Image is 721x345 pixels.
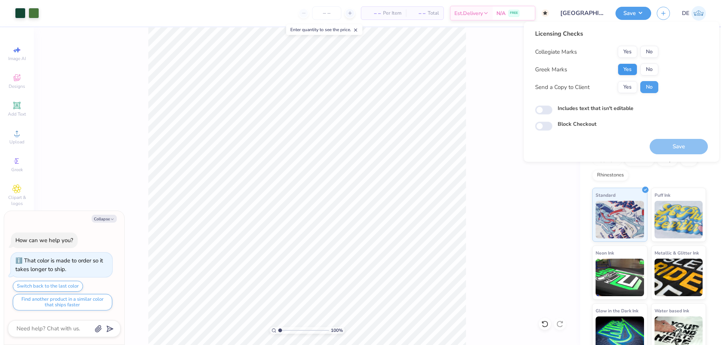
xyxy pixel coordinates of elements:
button: Find another product in a similar color that ships faster [13,294,112,310]
span: Greek [11,167,23,173]
div: Send a Copy to Client [535,83,590,92]
span: N/A [496,9,505,17]
span: FREE [510,11,518,16]
button: Collapse [92,215,117,223]
span: Designs [9,83,25,89]
span: Upload [9,139,24,145]
input: Untitled Design [555,6,610,21]
label: Block Checkout [558,120,596,128]
span: – – [410,9,425,17]
label: Includes text that isn't editable [558,104,634,112]
span: Glow in the Dark Ink [596,307,638,315]
span: – – [366,9,381,17]
span: Clipart & logos [4,194,30,206]
img: Standard [596,201,644,238]
a: DE [682,6,706,21]
button: No [640,81,658,93]
button: Yes [618,46,637,58]
button: Yes [618,63,637,75]
img: Djian Evardoni [691,6,706,21]
div: Licensing Checks [535,29,658,38]
button: Save [615,7,651,20]
span: DE [682,9,689,18]
button: No [640,63,658,75]
div: Rhinestones [592,170,629,181]
span: Metallic & Glitter Ink [655,249,699,257]
div: How can we help you? [15,237,73,244]
img: Neon Ink [596,259,644,296]
img: Metallic & Glitter Ink [655,259,703,296]
input: – – [312,6,341,20]
span: Image AI [8,56,26,62]
span: Puff Ink [655,191,670,199]
button: Yes [618,81,637,93]
span: Est. Delivery [454,9,483,17]
span: Standard [596,191,615,199]
span: Total [428,9,439,17]
button: No [640,46,658,58]
span: Add Text [8,111,26,117]
div: Collegiate Marks [535,48,577,56]
div: That color is made to order so it takes longer to ship. [15,257,103,273]
button: Switch back to the last color [13,281,83,292]
div: Enter quantity to see the price. [286,24,362,35]
span: 100 % [331,327,343,334]
span: Water based Ink [655,307,689,315]
span: Neon Ink [596,249,614,257]
span: Per Item [383,9,401,17]
div: Greek Marks [535,65,567,74]
img: Puff Ink [655,201,703,238]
